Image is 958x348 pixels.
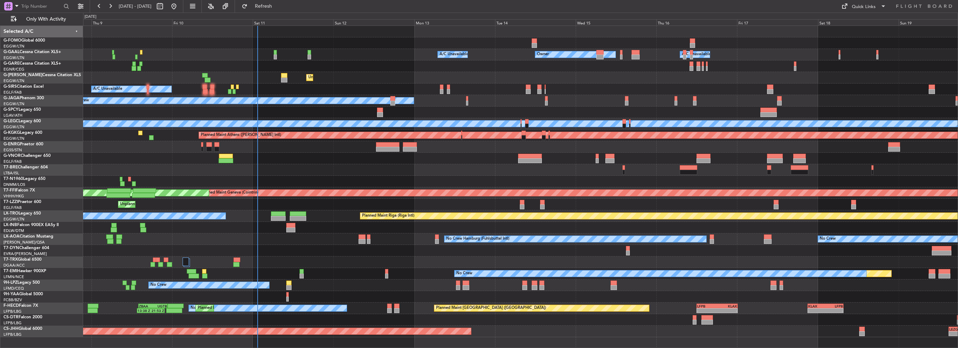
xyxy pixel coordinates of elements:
span: Refresh [249,4,278,9]
a: G-VNORChallenger 650 [3,154,51,158]
a: EGGW/LTN [3,44,24,49]
span: LX-INB [3,223,17,227]
a: 9H-YAAGlobal 5000 [3,292,43,296]
span: T7-LZZI [3,200,18,204]
div: Fri 10 [172,19,253,26]
span: T7-N1960 [3,177,23,181]
div: Sun 12 [333,19,414,26]
a: T7-LZZIPraetor 600 [3,200,41,204]
a: CS-DTRFalcon 2000 [3,315,42,319]
div: A/C Unavailable [440,49,469,60]
span: G-JAGA [3,96,20,100]
a: G-SIRSCitation Excel [3,85,44,89]
div: No Crew [820,234,836,244]
div: [DATE] [84,14,96,20]
div: LFPB [825,304,843,308]
div: UGTB [153,304,167,308]
span: T7-EMI [3,269,17,273]
span: T7-DYN [3,246,19,250]
div: Unplanned Maint [GEOGRAPHIC_DATA] ([GEOGRAPHIC_DATA]) [120,199,235,210]
a: DNMM/LOS [3,182,25,187]
div: Mon 13 [414,19,495,26]
span: G-KGKG [3,131,20,135]
span: G-ENRG [3,142,20,146]
a: EDLW/DTM [3,228,24,233]
a: LFPB/LBG [3,332,22,337]
span: T7-FFI [3,188,16,193]
span: T7-BRE [3,165,18,169]
span: Only With Activity [18,17,74,22]
a: DGAA/ACC [3,263,25,268]
a: LX-INBFalcon 900EX EASy II [3,223,59,227]
div: No Crew Hamburg (Fuhlsbuttel Intl) [446,234,509,244]
div: No Crew [456,268,472,279]
button: Only With Activity [8,14,76,25]
span: 9H-YAA [3,292,19,296]
a: LX-TROLegacy 650 [3,211,41,216]
a: EVRA/[PERSON_NAME] [3,251,47,256]
a: EGLF/FAB [3,159,22,164]
div: LFPB [697,304,717,308]
a: T7-EMIHawker 900XP [3,269,46,273]
div: Sat 18 [818,19,899,26]
div: KLAX [717,304,737,308]
span: LX-AOA [3,234,20,239]
span: G-SIRS [3,85,17,89]
a: LX-AOACitation Mustang [3,234,53,239]
a: LFMN/NCE [3,274,24,280]
a: EGNR/CEG [3,67,24,72]
a: 9H-LPZLegacy 500 [3,281,40,285]
a: EGLF/FAB [3,205,22,210]
div: KLAX [808,304,826,308]
a: G-GAALCessna Citation XLS+ [3,50,61,54]
a: T7-DYNChallenger 604 [3,246,49,250]
div: Wed 15 [576,19,656,26]
a: G-FOMOGlobal 6000 [3,38,45,43]
div: - [717,309,737,313]
div: Planned Maint [GEOGRAPHIC_DATA] ([GEOGRAPHIC_DATA]) [436,303,546,313]
a: CS-JHHGlobal 6000 [3,327,42,331]
a: EGGW/LTN [3,217,24,222]
span: G-GAAL [3,50,20,54]
a: [PERSON_NAME]/QSA [3,240,45,245]
span: CS-DTR [3,315,19,319]
a: T7-TRXGlobal 6500 [3,258,42,262]
a: G-ENRGPraetor 600 [3,142,43,146]
div: - [697,309,717,313]
div: ZBAA [139,304,153,308]
input: Trip Number [21,1,61,12]
span: G-SPCY [3,108,19,112]
a: EGGW/LTN [3,78,24,84]
a: G-SPCYLegacy 650 [3,108,41,112]
div: Thu 9 [91,19,172,26]
div: - [808,309,826,313]
span: G-LEGC [3,119,19,123]
span: CS-JHH [3,327,19,331]
div: Quick Links [852,3,876,10]
span: LX-TRO [3,211,19,216]
a: T7-FFIFalcon 7X [3,188,35,193]
a: G-GARECessna Citation XLS+ [3,61,61,66]
div: Planned Maint Geneva (Cointrin) [201,188,258,198]
div: Fri 17 [737,19,818,26]
a: T7-BREChallenger 604 [3,165,48,169]
a: EGLF/FAB [3,90,22,95]
a: EGGW/LTN [3,124,24,130]
div: Owner [537,49,549,60]
span: G-[PERSON_NAME] [3,73,42,77]
div: No Crew [191,303,207,313]
a: G-JAGAPhenom 300 [3,96,44,100]
span: G-FOMO [3,38,21,43]
a: T7-N1960Legacy 650 [3,177,45,181]
a: G-KGKGLegacy 600 [3,131,42,135]
a: LTBA/ISL [3,171,19,176]
div: Unplanned Maint [GEOGRAPHIC_DATA] ([GEOGRAPHIC_DATA]) [308,72,423,83]
div: Planned Maint [GEOGRAPHIC_DATA] ([GEOGRAPHIC_DATA]) [198,303,308,313]
div: - [825,309,843,313]
div: Planned Maint Riga (Riga Intl) [362,211,414,221]
a: EGGW/LTN [3,55,24,60]
span: T7-TRX [3,258,18,262]
div: Tue 14 [495,19,576,26]
a: F-HECDFalcon 7X [3,304,38,308]
a: LGAV/ATH [3,113,22,118]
